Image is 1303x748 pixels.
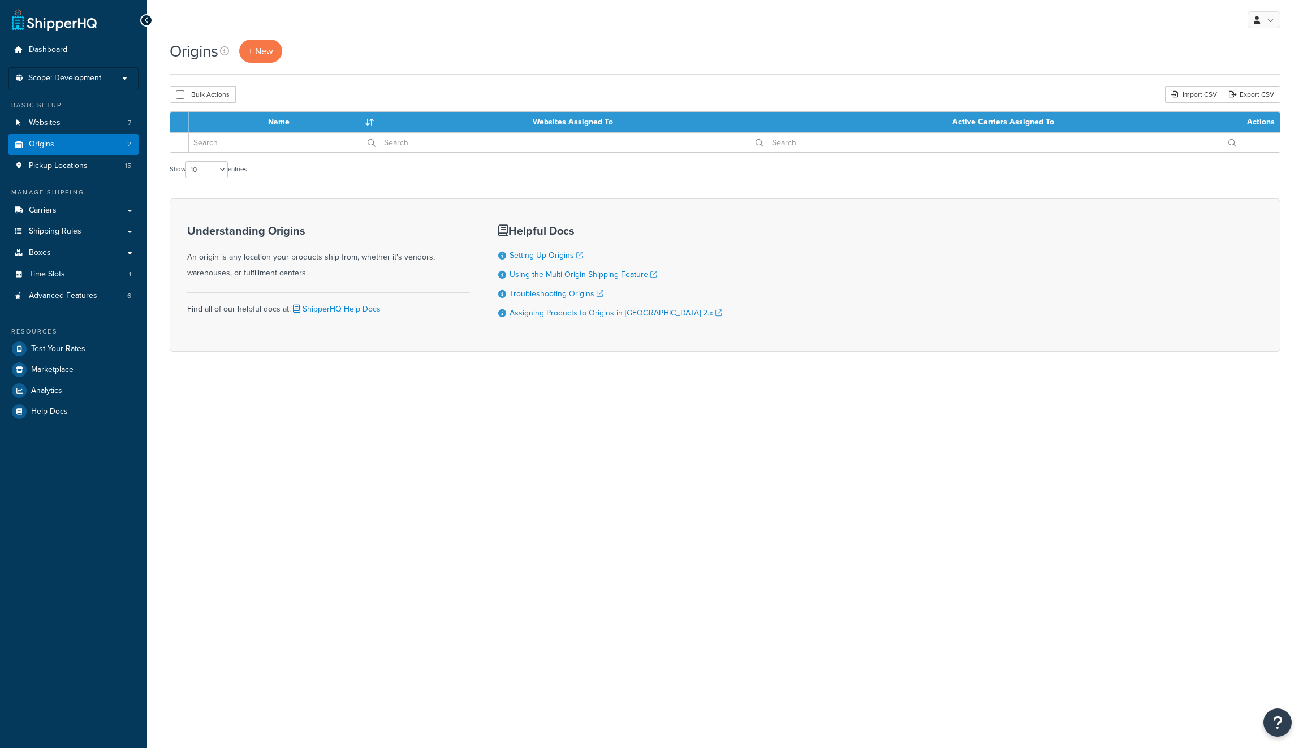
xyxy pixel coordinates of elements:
th: Websites Assigned To [379,112,767,132]
button: Bulk Actions [170,86,236,103]
span: Boxes [29,248,51,258]
a: Analytics [8,381,139,401]
span: Carriers [29,206,57,215]
span: 2 [127,140,131,149]
div: Find all of our helpful docs at: [187,292,470,317]
a: Shipping Rules [8,221,139,242]
a: Marketplace [8,360,139,380]
span: 7 [128,118,131,128]
div: Import CSV [1165,86,1223,103]
span: Websites [29,118,61,128]
span: Pickup Locations [29,161,88,171]
a: Assigning Products to Origins in [GEOGRAPHIC_DATA] 2.x [510,307,722,319]
span: Advanced Features [29,291,97,301]
span: 1 [129,270,131,279]
span: Test Your Rates [31,344,85,354]
li: Websites [8,113,139,133]
span: + New [248,45,273,58]
a: Help Docs [8,401,139,422]
span: Help Docs [31,407,68,417]
select: Showentries [185,161,228,178]
li: Advanced Features [8,286,139,306]
h1: Origins [170,40,218,62]
span: 6 [127,291,131,301]
input: Search [379,133,767,152]
li: Pickup Locations [8,155,139,176]
span: 15 [125,161,131,171]
a: Advanced Features 6 [8,286,139,306]
li: Origins [8,134,139,155]
a: Troubleshooting Origins [510,288,603,300]
a: Carriers [8,200,139,221]
a: Dashboard [8,40,139,60]
a: Export CSV [1223,86,1280,103]
span: Origins [29,140,54,149]
input: Search [189,133,379,152]
span: Analytics [31,386,62,396]
div: Basic Setup [8,101,139,110]
a: Setting Up Origins [510,249,583,261]
span: Dashboard [29,45,67,55]
th: Name [189,112,379,132]
a: Origins 2 [8,134,139,155]
span: Marketplace [31,365,74,375]
a: Websites 7 [8,113,139,133]
a: Boxes [8,243,139,263]
a: Pickup Locations 15 [8,155,139,176]
label: Show entries [170,161,247,178]
input: Search [767,133,1240,152]
a: Using the Multi-Origin Shipping Feature [510,269,657,280]
th: Actions [1240,112,1280,132]
li: Time Slots [8,264,139,285]
span: Shipping Rules [29,227,81,236]
div: Manage Shipping [8,188,139,197]
span: Time Slots [29,270,65,279]
h3: Understanding Origins [187,224,470,237]
span: Scope: Development [28,73,101,83]
h3: Helpful Docs [498,224,722,237]
a: + New [239,40,282,63]
a: ShipperHQ Help Docs [291,303,381,315]
div: An origin is any location your products ship from, whether it's vendors, warehouses, or fulfillme... [187,224,470,281]
th: Active Carriers Assigned To [767,112,1240,132]
a: Test Your Rates [8,339,139,359]
a: ShipperHQ Home [12,8,97,31]
div: Resources [8,327,139,336]
button: Open Resource Center [1263,708,1292,737]
a: Time Slots 1 [8,264,139,285]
